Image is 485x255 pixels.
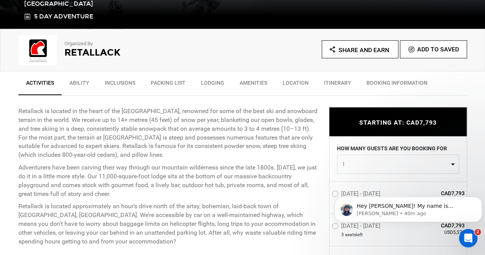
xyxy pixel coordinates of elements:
[341,231,344,238] span: 3
[359,75,435,94] a: BOOKING INFORMATION
[475,229,481,235] span: 2
[342,160,449,168] span: 1
[64,48,222,58] h2: Retallack
[316,75,359,94] a: Itinerary
[18,35,57,66] img: ef23dc4a46530461e2a918fa65ea7af0.png
[97,75,143,94] a: Inclusions
[34,12,93,21] span: 5 Day Adventure
[345,231,363,238] span: seat left
[143,75,193,94] a: Packing List
[337,154,459,173] button: 1
[417,46,459,53] span: Add To Saved
[18,75,62,95] a: Activities
[18,163,317,198] p: Adventurers have been carving their way through our mountain wilderness since the late 1800s. [DA...
[459,229,477,247] iframe: Intercom live chat
[64,40,222,48] p: Organized By
[332,181,485,234] iframe: Intercom notifications message
[339,46,389,54] span: Share and Earn
[359,119,437,126] span: STARTING AT: CAD7,793
[18,107,317,160] p: Retallack is located in the heart of the [GEOGRAPHIC_DATA], renowned for some of the best ski and...
[275,75,316,94] a: Location
[232,75,275,94] a: Amenities
[337,144,447,154] label: HOW MANY GUESTS ARE YOU BOOKING FOR
[62,75,97,94] a: Ability
[193,75,232,94] a: Lodging
[18,202,317,246] p: Retallack is located approximately an hour’s drive north of the artsy, bohemian, laid-back town o...
[354,231,356,238] span: s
